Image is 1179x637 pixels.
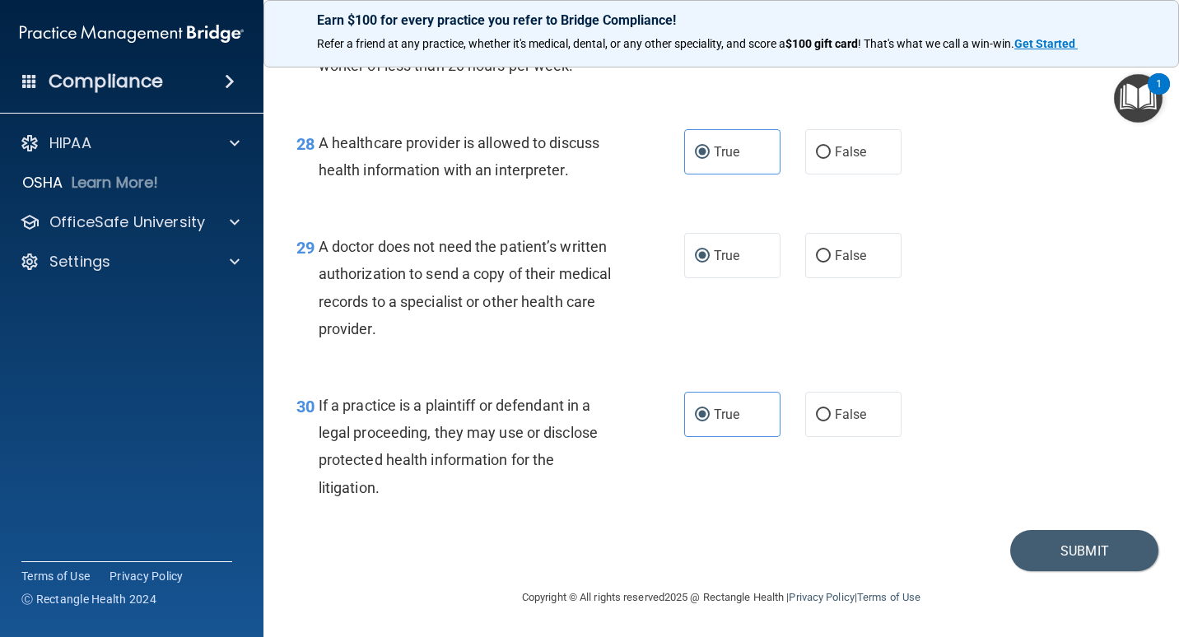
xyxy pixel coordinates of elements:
p: Earn $100 for every practice you refer to Bridge Compliance! [317,12,1125,28]
p: OSHA [22,173,63,193]
span: If a practice is a plaintiff or defendant in a legal proceeding, they may use or disclose protect... [319,397,598,496]
input: False [816,250,831,263]
span: True [714,144,739,160]
p: OfficeSafe University [49,212,205,232]
h4: Compliance [49,70,163,93]
p: Learn More! [72,173,159,193]
span: Refer a friend at any practice, whether it's medical, dental, or any other speciality, and score a [317,37,785,50]
span: Ⓒ Rectangle Health 2024 [21,591,156,607]
a: Settings [20,252,240,272]
a: Get Started [1014,37,1078,50]
span: False [835,144,867,160]
div: Copyright © All rights reserved 2025 @ Rectangle Health | | [421,571,1022,624]
input: True [695,250,710,263]
span: ! That's what we call a win-win. [858,37,1014,50]
a: Privacy Policy [110,568,184,584]
span: True [714,407,739,422]
input: False [816,409,831,421]
strong: Get Started [1014,37,1075,50]
input: True [695,409,710,421]
span: True [714,248,739,263]
span: 28 [296,134,315,154]
button: Submit [1010,530,1158,572]
a: OfficeSafe University [20,212,240,232]
span: A healthcare provider is allowed to discuss health information with an interpreter. [319,134,599,179]
a: Terms of Use [21,568,90,584]
p: HIPAA [49,133,91,153]
span: 30 [296,397,315,416]
div: 1 [1156,84,1162,105]
input: False [816,146,831,159]
p: Settings [49,252,110,272]
button: Open Resource Center, 1 new notification [1114,74,1163,123]
input: True [695,146,710,159]
a: Privacy Policy [789,591,854,603]
img: PMB logo [20,17,244,50]
span: False [835,407,867,422]
span: 29 [296,238,315,258]
span: A doctor does not need the patient’s written authorization to send a copy of their medical record... [319,238,612,337]
a: HIPAA [20,133,240,153]
a: Terms of Use [857,591,920,603]
span: False [835,248,867,263]
strong: $100 gift card [785,37,858,50]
